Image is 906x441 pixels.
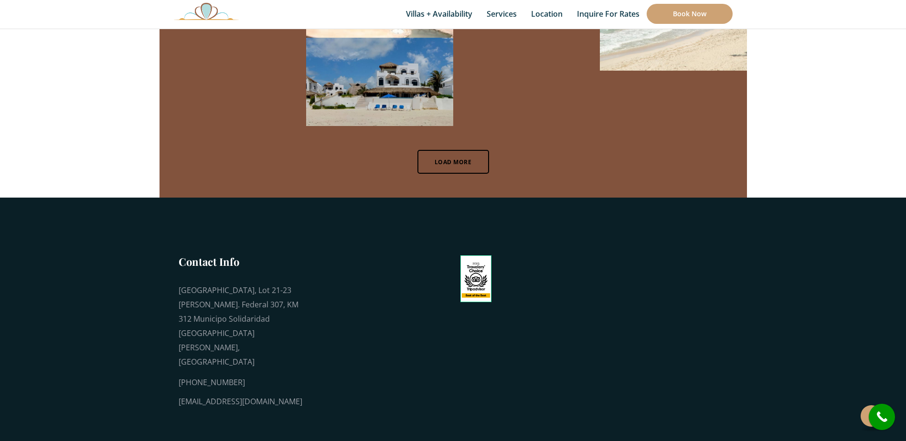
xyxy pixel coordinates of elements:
[871,406,893,428] i: call
[306,38,453,126] li: Social media post
[179,375,303,389] div: [PHONE_NUMBER]
[869,404,895,430] a: call
[179,283,303,369] div: [GEOGRAPHIC_DATA], Lot 21-23 [PERSON_NAME]. Federal 307, KM 312 Municipo Solidaridad [GEOGRAPHIC_...
[174,2,239,20] img: Awesome Logo
[179,394,303,409] div: [EMAIL_ADDRESS][DOMAIN_NAME]
[306,38,453,126] img: Photo from @haciendadelsecreto on Instagram on haciendadelsecreto at 5/14/23 at 2:54AM
[460,255,492,302] img: Tripadvisor
[179,254,303,269] h3: Contact Info
[417,150,489,174] a: Load More
[647,4,733,24] a: Book Now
